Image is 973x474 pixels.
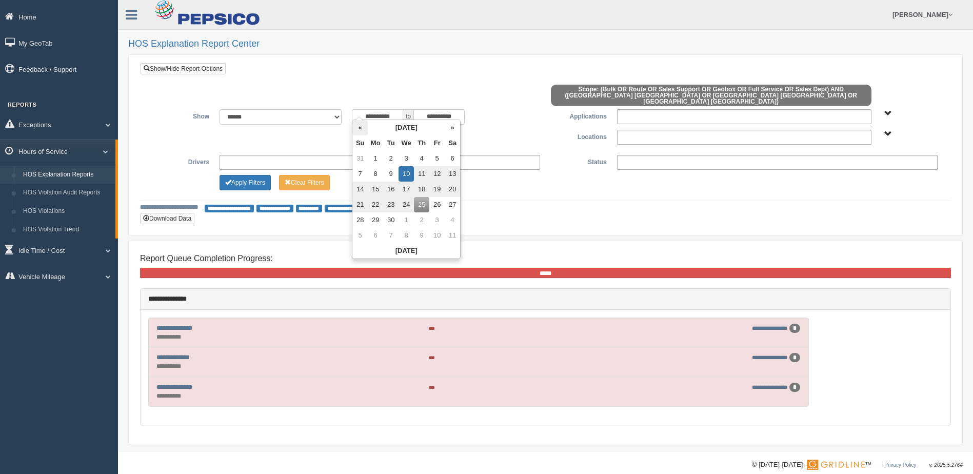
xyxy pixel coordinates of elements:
[445,228,460,243] td: 11
[445,166,460,182] td: 13
[352,182,368,197] td: 14
[399,197,414,212] td: 24
[352,197,368,212] td: 21
[368,228,383,243] td: 6
[383,135,399,151] th: Tu
[383,151,399,166] td: 2
[545,109,611,122] label: Applications
[140,254,951,263] h4: Report Queue Completion Progress:
[141,63,226,74] a: Show/Hide Report Options
[551,85,871,106] span: Scope: (Bulk OR Route OR Sales Support OR Geobox OR Full Service OR Sales Dept) AND ([GEOGRAPHIC_...
[279,175,330,190] button: Change Filter Options
[383,228,399,243] td: 7
[220,175,271,190] button: Change Filter Options
[445,182,460,197] td: 20
[445,212,460,228] td: 4
[368,135,383,151] th: Mo
[18,221,115,239] a: HOS Violation Trend
[383,212,399,228] td: 30
[414,135,429,151] th: Th
[383,182,399,197] td: 16
[414,151,429,166] td: 4
[429,135,445,151] th: Fr
[414,166,429,182] td: 11
[368,151,383,166] td: 1
[352,243,460,259] th: [DATE]
[445,135,460,151] th: Sa
[148,155,214,167] label: Drivers
[752,460,963,470] div: © [DATE]-[DATE] - ™
[352,151,368,166] td: 31
[352,166,368,182] td: 7
[414,182,429,197] td: 18
[414,197,429,212] td: 25
[352,135,368,151] th: Su
[403,109,413,125] span: to
[429,151,445,166] td: 5
[429,212,445,228] td: 3
[884,462,916,468] a: Privacy Policy
[352,212,368,228] td: 28
[414,212,429,228] td: 2
[368,212,383,228] td: 29
[929,462,963,468] span: v. 2025.5.2764
[545,155,611,167] label: Status
[368,166,383,182] td: 8
[399,182,414,197] td: 17
[399,151,414,166] td: 3
[807,460,865,470] img: Gridline
[18,166,115,184] a: HOS Explanation Reports
[445,197,460,212] td: 27
[445,120,460,135] th: »
[368,120,445,135] th: [DATE]
[445,151,460,166] td: 6
[399,228,414,243] td: 8
[399,135,414,151] th: We
[429,197,445,212] td: 26
[399,166,414,182] td: 10
[368,182,383,197] td: 15
[414,228,429,243] td: 9
[546,130,612,142] label: Locations
[148,109,214,122] label: Show
[140,213,194,224] button: Download Data
[128,39,963,49] h2: HOS Explanation Report Center
[352,120,368,135] th: «
[429,228,445,243] td: 10
[383,166,399,182] td: 9
[368,197,383,212] td: 22
[429,182,445,197] td: 19
[383,197,399,212] td: 23
[399,212,414,228] td: 1
[18,202,115,221] a: HOS Violations
[429,166,445,182] td: 12
[352,228,368,243] td: 5
[18,184,115,202] a: HOS Violation Audit Reports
